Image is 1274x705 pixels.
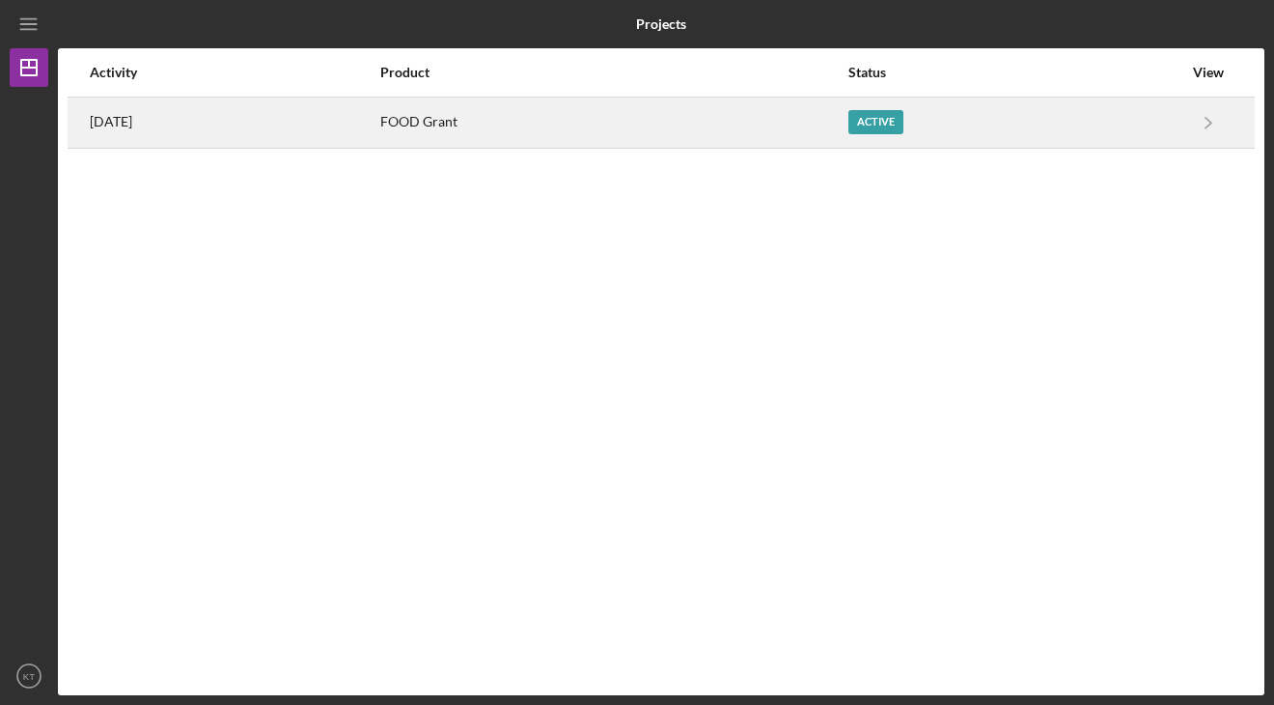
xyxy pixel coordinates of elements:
div: FOOD Grant [380,99,845,147]
div: View [1184,65,1232,80]
div: Product [380,65,845,80]
text: KT [23,671,35,682]
b: Projects [636,16,686,32]
time: 2024-10-17 19:04 [90,114,132,129]
div: Activity [90,65,378,80]
div: Status [848,65,1182,80]
button: KT [10,657,48,695]
div: Active [848,110,903,134]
